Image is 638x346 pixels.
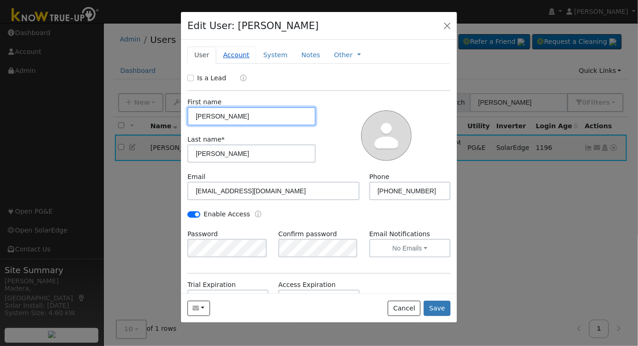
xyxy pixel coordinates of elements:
a: Lead [233,73,247,84]
a: Other [334,50,353,60]
label: Email [187,172,205,182]
h4: Edit User: [PERSON_NAME] [187,18,319,33]
a: Notes [295,47,327,64]
label: Last name [187,135,225,144]
button: No Emails [369,239,451,257]
label: First name [187,97,222,107]
a: User [187,47,216,64]
a: Enable Access [255,209,261,220]
button: Cancel [388,301,421,316]
a: Account [216,47,256,64]
label: Confirm password [278,229,337,239]
input: Is a Lead [187,75,194,81]
label: Enable Access [204,209,250,219]
a: System [256,47,295,64]
span: Required [222,136,225,143]
button: Save [424,301,451,316]
label: Is a Lead [197,73,226,83]
label: Email Notifications [369,229,451,239]
button: mattpena23@me.com [187,301,210,316]
label: Trial Expiration [187,280,236,290]
label: Access Expiration [278,280,336,290]
label: Password [187,229,218,239]
label: Phone [369,172,390,182]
